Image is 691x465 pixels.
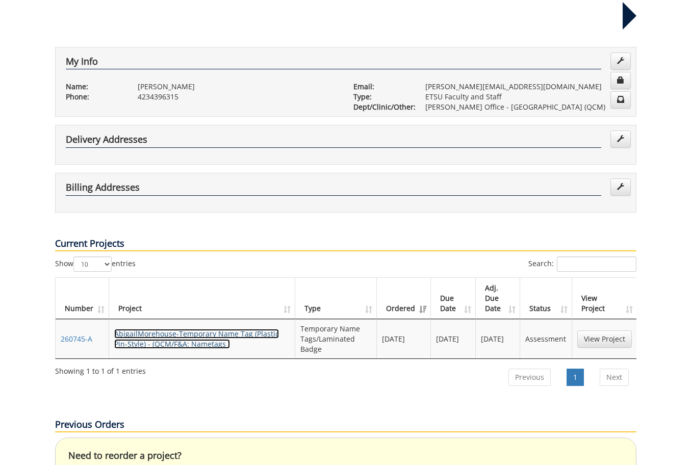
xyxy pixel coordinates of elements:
[520,278,572,319] th: Status: activate to sort column ascending
[353,92,410,102] p: Type:
[572,278,637,319] th: View Project: activate to sort column ascending
[61,334,92,344] a: 260745-A
[425,82,626,92] p: [PERSON_NAME][EMAIL_ADDRESS][DOMAIN_NAME]
[377,319,431,358] td: [DATE]
[567,369,584,386] a: 1
[114,329,279,349] a: AbigailMorehouse-Temporary Name Tag (Plastic Pin-Style) - (QCM/F&A: Nametags )
[55,256,136,272] label: Show entries
[109,278,296,319] th: Project: activate to sort column ascending
[520,319,572,358] td: Assessment
[425,92,626,102] p: ETSU Faculty and Staff
[73,256,112,272] select: Showentries
[377,278,431,319] th: Ordered: activate to sort column ascending
[528,256,636,272] label: Search:
[600,369,629,386] a: Next
[66,82,122,92] p: Name:
[431,278,476,319] th: Due Date: activate to sort column ascending
[138,92,338,102] p: 4234396315
[66,92,122,102] p: Phone:
[66,135,601,148] h4: Delivery Addresses
[55,237,636,251] p: Current Projects
[295,319,377,358] td: Temporary Name Tags/Laminated Badge
[476,278,521,319] th: Adj. Due Date: activate to sort column ascending
[577,330,632,348] a: View Project
[557,256,636,272] input: Search:
[610,72,631,89] a: Change Password
[55,418,636,432] p: Previous Orders
[610,53,631,70] a: Edit Info
[138,82,338,92] p: [PERSON_NAME]
[295,278,377,319] th: Type: activate to sort column ascending
[425,102,626,112] p: [PERSON_NAME] Office - [GEOGRAPHIC_DATA] (QCM)
[508,369,551,386] a: Previous
[56,278,109,319] th: Number: activate to sort column ascending
[610,91,631,109] a: Change Communication Preferences
[66,183,601,196] h4: Billing Addresses
[476,319,521,358] td: [DATE]
[55,362,146,376] div: Showing 1 to 1 of 1 entries
[353,82,410,92] p: Email:
[353,102,410,112] p: Dept/Clinic/Other:
[610,131,631,148] a: Edit Addresses
[66,57,601,70] h4: My Info
[431,319,476,358] td: [DATE]
[610,178,631,196] a: Edit Addresses
[68,451,623,461] h4: Need to reorder a project?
